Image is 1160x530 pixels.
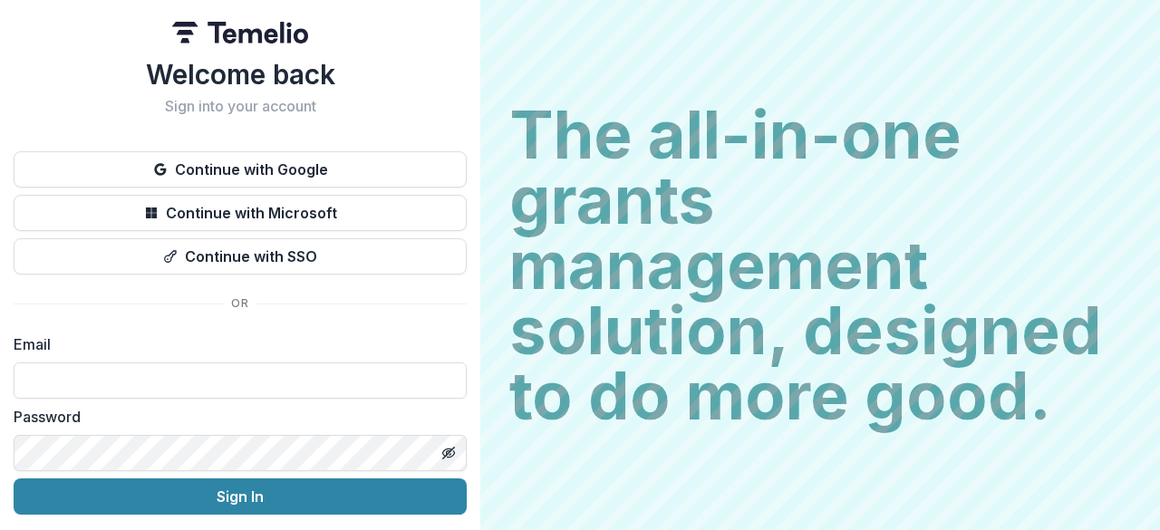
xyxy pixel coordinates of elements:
[14,195,467,231] button: Continue with Microsoft
[14,151,467,188] button: Continue with Google
[172,22,308,43] img: Temelio
[14,238,467,275] button: Continue with SSO
[14,98,467,115] h2: Sign into your account
[14,406,456,428] label: Password
[14,58,467,91] h1: Welcome back
[14,478,467,515] button: Sign In
[434,438,463,467] button: Toggle password visibility
[14,333,456,355] label: Email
